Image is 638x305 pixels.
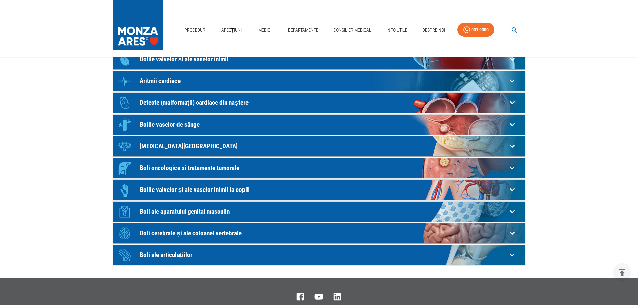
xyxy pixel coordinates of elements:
[285,23,321,37] a: Departamente
[113,115,525,135] div: IconBolile vaselor de sânge
[115,136,135,156] div: Icon
[140,208,507,215] p: Boli ale aparatului genital masculin
[457,23,494,37] a: 031 9300
[384,23,410,37] a: Info Utile
[115,223,135,243] div: Icon
[113,158,525,178] div: IconBoli oncologice si tratamente tumorale
[140,164,507,171] p: Boli oncologice si tratamente tumorale
[113,245,525,265] div: IconBoli ale articulațiilor
[115,180,135,200] div: Icon
[115,49,135,69] div: Icon
[140,56,507,63] p: Bolile valvelor și ale vaselor inimii
[219,23,245,37] a: Afecțiuni
[113,223,525,243] div: IconBoli cerebrale și ale coloanei vertebrale
[331,23,374,37] a: Consilier Medical
[113,71,525,91] div: IconAritmii cardiace
[140,121,507,128] p: Bolile vaselor de sânge
[113,136,525,156] div: Icon[MEDICAL_DATA][GEOGRAPHIC_DATA]
[115,245,135,265] div: Icon
[471,26,489,34] div: 031 9300
[140,99,507,106] p: Defecte (malformații) cardiace din naștere
[115,71,135,91] div: Icon
[113,93,525,113] div: IconDefecte (malformații) cardiace din naștere
[115,115,135,135] div: Icon
[115,93,135,113] div: Icon
[140,230,507,237] p: Boli cerebrale și ale coloanei vertebrale
[113,202,525,222] div: IconBoli ale aparatului genital masculin
[115,158,135,178] div: Icon
[113,49,525,69] div: IconBolile valvelor și ale vaselor inimii
[254,23,276,37] a: Medici
[420,23,448,37] a: Despre Noi
[115,202,135,222] div: Icon
[613,263,631,282] button: delete
[113,180,525,200] div: IconBolile valvelor și ale vaselor inimii la copii
[140,186,507,193] p: Bolile valvelor și ale vaselor inimii la copii
[140,251,507,258] p: Boli ale articulațiilor
[182,23,209,37] a: Proceduri
[140,77,507,84] p: Aritmii cardiace
[140,143,507,150] p: [MEDICAL_DATA][GEOGRAPHIC_DATA]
